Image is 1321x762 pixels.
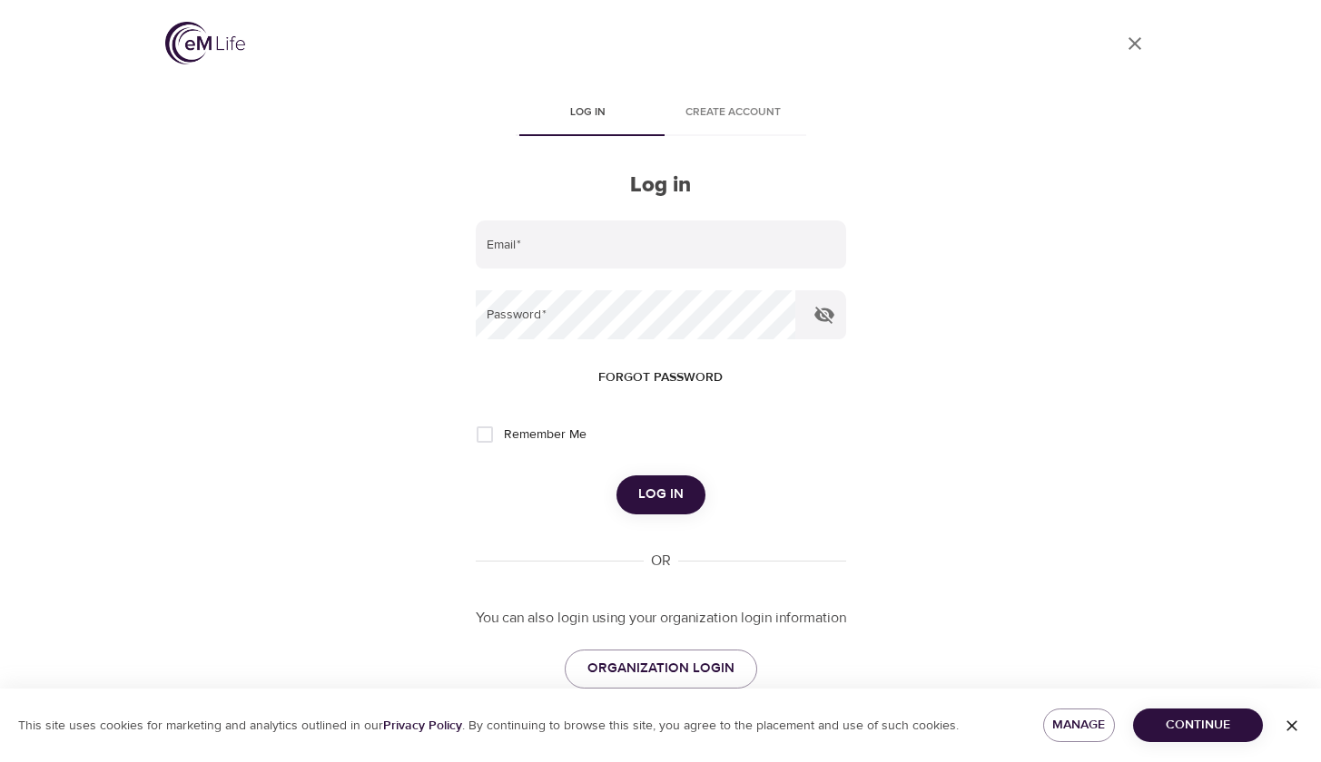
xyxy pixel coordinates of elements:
[476,608,846,629] p: You can also login using your organization login information
[165,22,245,64] img: logo
[476,93,846,136] div: disabled tabs example
[644,551,678,571] div: OR
[598,366,723,389] span: Forgot password
[1133,708,1263,742] button: Continue
[504,425,587,444] span: Remember Me
[638,483,684,506] span: Log in
[527,103,650,122] span: Log in
[616,475,705,513] button: Log in
[1058,714,1101,737] span: Manage
[1148,714,1248,737] span: Continue
[591,361,730,395] button: Forgot password
[476,172,846,199] h2: Log in
[672,103,795,122] span: Create account
[383,718,462,734] a: Privacy Policy
[565,650,757,688] a: ORGANIZATION LOGIN
[1043,708,1116,742] button: Manage
[587,657,734,680] span: ORGANIZATION LOGIN
[1113,22,1157,65] a: close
